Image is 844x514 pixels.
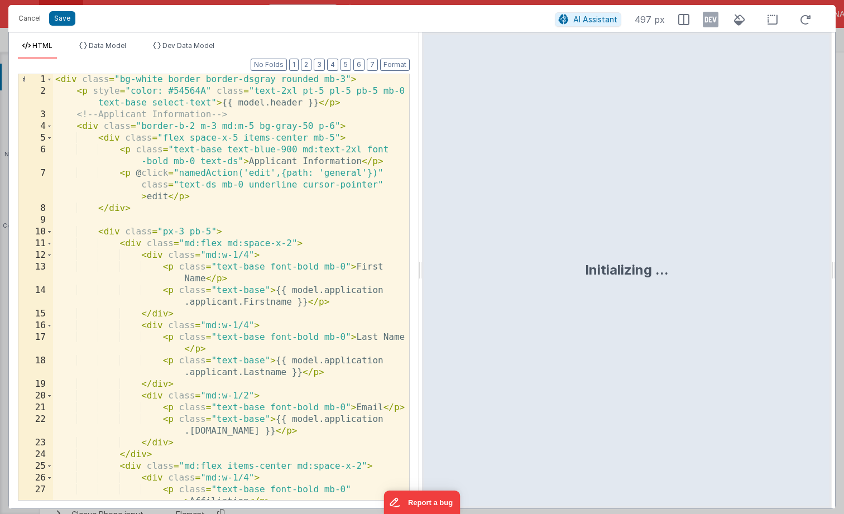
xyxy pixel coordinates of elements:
[314,59,325,71] button: 3
[367,59,378,71] button: 7
[89,41,126,50] span: Data Model
[635,13,665,26] span: 497 px
[18,402,53,414] div: 21
[18,472,53,484] div: 26
[18,332,53,355] div: 17
[353,59,365,71] button: 6
[162,41,214,50] span: Dev Data Model
[301,59,311,71] button: 2
[18,238,53,249] div: 11
[384,491,461,514] iframe: Marker.io feedback button
[18,249,53,261] div: 12
[18,85,53,109] div: 2
[18,144,53,167] div: 6
[18,320,53,332] div: 16
[327,59,338,71] button: 4
[18,285,53,308] div: 14
[18,132,53,144] div: 5
[18,261,53,285] div: 13
[18,167,53,203] div: 7
[18,414,53,437] div: 22
[18,109,53,121] div: 3
[18,484,53,507] div: 27
[18,378,53,390] div: 19
[49,11,75,26] button: Save
[573,15,617,24] span: AI Assistant
[251,59,287,71] button: No Folds
[18,203,53,214] div: 8
[18,226,53,238] div: 10
[18,437,53,449] div: 23
[555,12,621,27] button: AI Assistant
[18,449,53,460] div: 24
[18,460,53,472] div: 25
[13,11,46,26] button: Cancel
[289,59,299,71] button: 1
[341,59,351,71] button: 5
[18,74,53,85] div: 1
[18,121,53,132] div: 4
[18,390,53,402] div: 20
[18,308,53,320] div: 15
[18,214,53,226] div: 9
[380,59,410,71] button: Format
[32,41,52,50] span: HTML
[585,261,669,279] div: Initializing ...
[18,355,53,378] div: 18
